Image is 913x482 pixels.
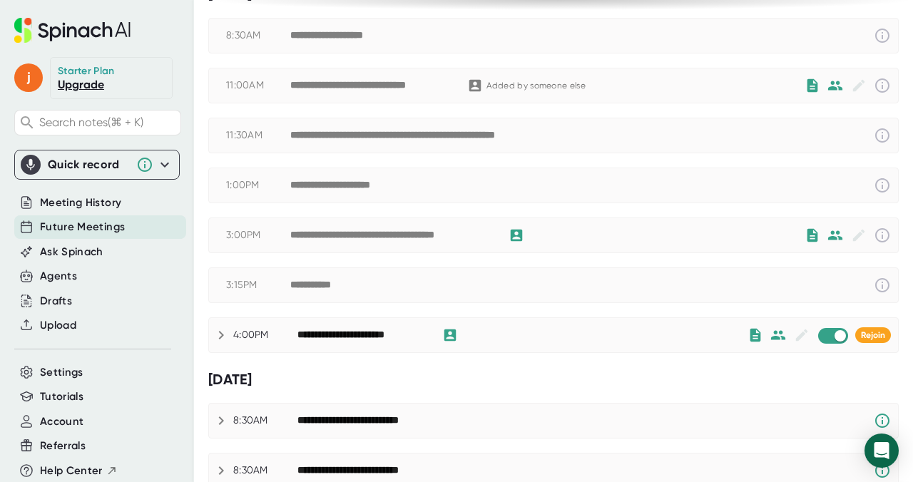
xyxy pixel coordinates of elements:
a: Upgrade [58,78,104,91]
div: Starter Plan [58,65,115,78]
button: Settings [40,364,83,381]
div: 8:30AM [233,464,297,477]
button: Account [40,414,83,430]
svg: This event has already passed [874,227,891,244]
div: 1:00PM [226,179,290,192]
svg: This event has already passed [874,277,891,294]
span: Search notes (⌘ + K) [39,116,177,129]
svg: This event has already passed [874,127,891,144]
div: 3:15PM [226,279,290,292]
div: Open Intercom Messenger [864,434,899,468]
button: Ask Spinach [40,244,103,260]
div: Added by someone else [486,81,586,91]
div: 11:00AM [226,79,290,92]
div: Quick record [21,150,173,179]
span: Rejoin [861,330,885,340]
button: Agents [40,268,77,284]
div: 8:30AM [226,29,290,42]
button: Rejoin [855,327,891,343]
div: 4:00PM [233,329,297,342]
button: Help Center [40,463,118,479]
div: 3:00PM [226,229,290,242]
svg: Spinach requires a video conference link. [874,412,891,429]
svg: This event has already passed [874,27,891,44]
button: Upload [40,317,76,334]
span: j [14,63,43,92]
div: [DATE] [208,371,899,389]
svg: This event has already passed [874,177,891,194]
button: Future Meetings [40,219,125,235]
button: Drafts [40,293,72,309]
span: Help Center [40,463,103,479]
div: 11:30AM [226,129,290,142]
svg: Spinach requires a video conference link. [874,462,891,479]
button: Tutorials [40,389,83,405]
button: Meeting History [40,195,121,211]
div: 8:30AM [233,414,297,427]
div: Quick record [48,158,129,172]
svg: This event has already passed [874,77,891,94]
button: Referrals [40,438,86,454]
